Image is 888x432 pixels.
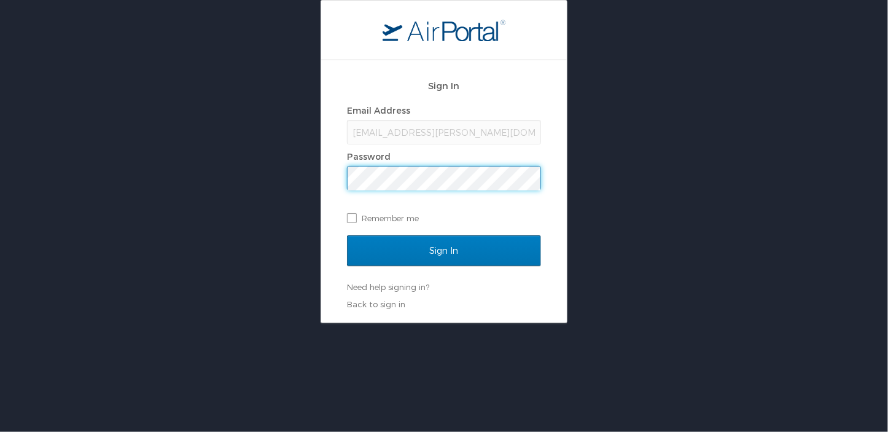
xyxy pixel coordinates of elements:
[347,209,541,227] label: Remember me
[347,105,410,116] label: Email Address
[347,79,541,93] h2: Sign In
[383,19,505,41] img: logo
[347,235,541,266] input: Sign In
[347,151,391,162] label: Password
[347,282,429,292] a: Need help signing in?
[347,299,405,309] a: Back to sign in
